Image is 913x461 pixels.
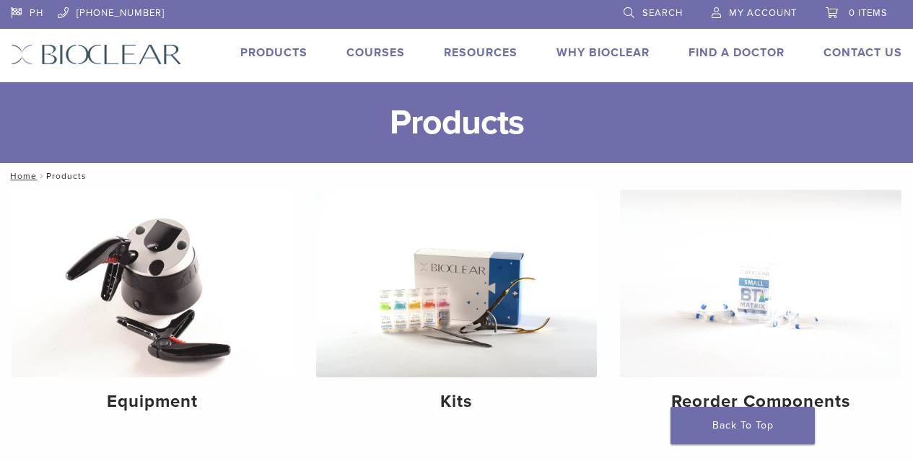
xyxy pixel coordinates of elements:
a: Back To Top [670,407,815,444]
img: Bioclear [11,44,182,65]
span: 0 items [849,7,888,19]
span: My Account [729,7,797,19]
a: Equipment [12,190,293,424]
a: Why Bioclear [556,45,650,60]
a: Contact Us [824,45,902,60]
a: Find A Doctor [689,45,785,60]
a: Products [240,45,307,60]
img: Kits [316,190,598,377]
a: Kits [316,190,598,424]
a: Home [6,171,37,181]
h4: Kits [328,389,586,415]
h4: Equipment [23,389,281,415]
img: Equipment [12,190,293,377]
a: Resources [444,45,517,60]
a: Courses [346,45,405,60]
img: Reorder Components [620,190,901,377]
a: Reorder Components [620,190,901,424]
span: / [37,172,46,180]
h4: Reorder Components [632,389,890,415]
span: Search [642,7,683,19]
